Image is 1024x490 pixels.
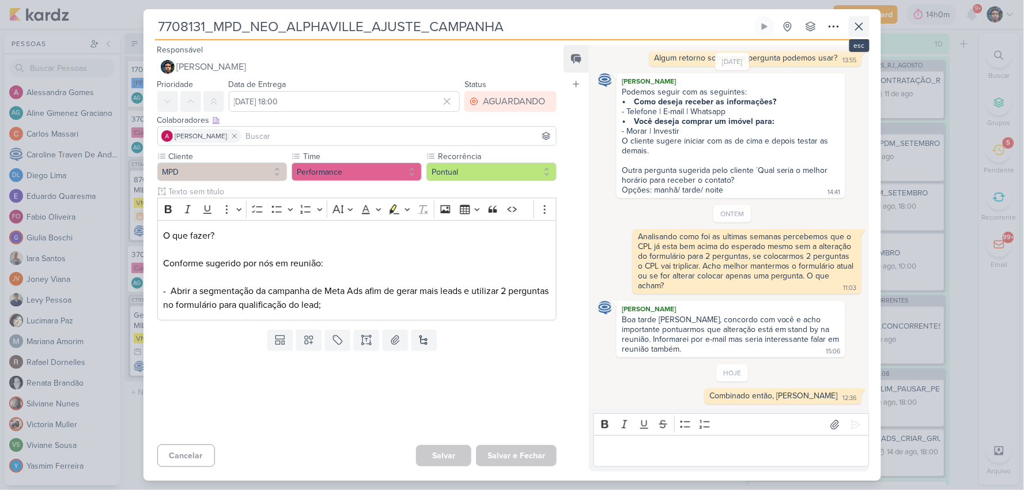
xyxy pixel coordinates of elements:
img: Caroline Traven De Andrade [598,301,612,315]
div: 11:03 [844,284,857,293]
div: - Telefone | E-mail | Whatsapp [622,107,840,116]
div: 13:55 [843,56,857,65]
img: Caroline Traven De Andrade [598,73,612,87]
label: Cliente [168,150,288,163]
span: - Abrir a segmentação da campanha de Meta Ads afim de gerar mais leads e utilizar 2 perguntas no ... [163,285,549,311]
input: Select a date [229,91,460,112]
div: Editor editing area: main [594,435,869,467]
div: Algum retorno sobre qual pergunta podemos usar? [655,53,838,63]
button: AGUARDANDO [464,91,557,112]
div: AGUARDANDO [483,95,545,108]
label: Recorrência [437,150,557,163]
div: [PERSON_NAME] [619,303,842,315]
div: Opções: manhã/ tarde/ noite [622,185,723,195]
div: esc [849,39,870,52]
strong: Você deseja comprar um imóvel para: [634,116,774,126]
label: Status [464,80,486,89]
div: Editor toolbar [594,413,869,436]
span: [PERSON_NAME] [177,60,247,74]
label: Data de Entrega [229,80,286,89]
div: Boa tarde [PERSON_NAME], concordo com você e acho importante pontuarmos que alteração está em sta... [622,315,842,354]
div: 12:36 [843,394,857,403]
div: Ligar relógio [760,22,769,31]
img: Alessandra Gomes [161,130,173,142]
div: 14:41 [828,188,841,197]
button: MPD [157,163,288,181]
span: Conforme sugerido por nós em reunião: [163,258,323,269]
p: O que fazer? [163,229,550,312]
div: Editor editing area: main [157,220,557,321]
div: Editor toolbar [157,198,557,220]
div: Analisando como foi as ultimas semanas percebemos que o CPL já esta bem acima do esperado mesmo s... [638,232,856,291]
div: [PERSON_NAME] [619,76,842,87]
label: Time [302,150,422,163]
button: Performance [292,163,422,181]
input: Texto sem título [167,186,557,198]
strong: Como deseja receber as informações? [634,97,776,107]
input: Buscar [244,129,554,143]
div: Outra pergunta sugerida pelo cliente ´Qual seria o melhor horário para receber o contato? [622,156,840,185]
div: O cliente sugere iniciar com as de cima e depois testar as demais. [622,136,840,156]
div: - Morar | Investir [622,126,840,136]
div: Podemos seguir com as seguintes: [622,87,840,97]
img: Nelito Junior [161,60,175,74]
div: Combinado então, [PERSON_NAME] [710,391,838,401]
input: Kard Sem Título [155,16,752,37]
div: Colaboradores [157,114,557,126]
div: 15:06 [826,347,841,356]
label: Responsável [157,45,203,55]
button: Pontual [426,163,557,181]
label: Prioridade [157,80,194,89]
button: [PERSON_NAME] [157,56,557,77]
button: Cancelar [157,444,215,467]
span: [PERSON_NAME] [175,131,228,141]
